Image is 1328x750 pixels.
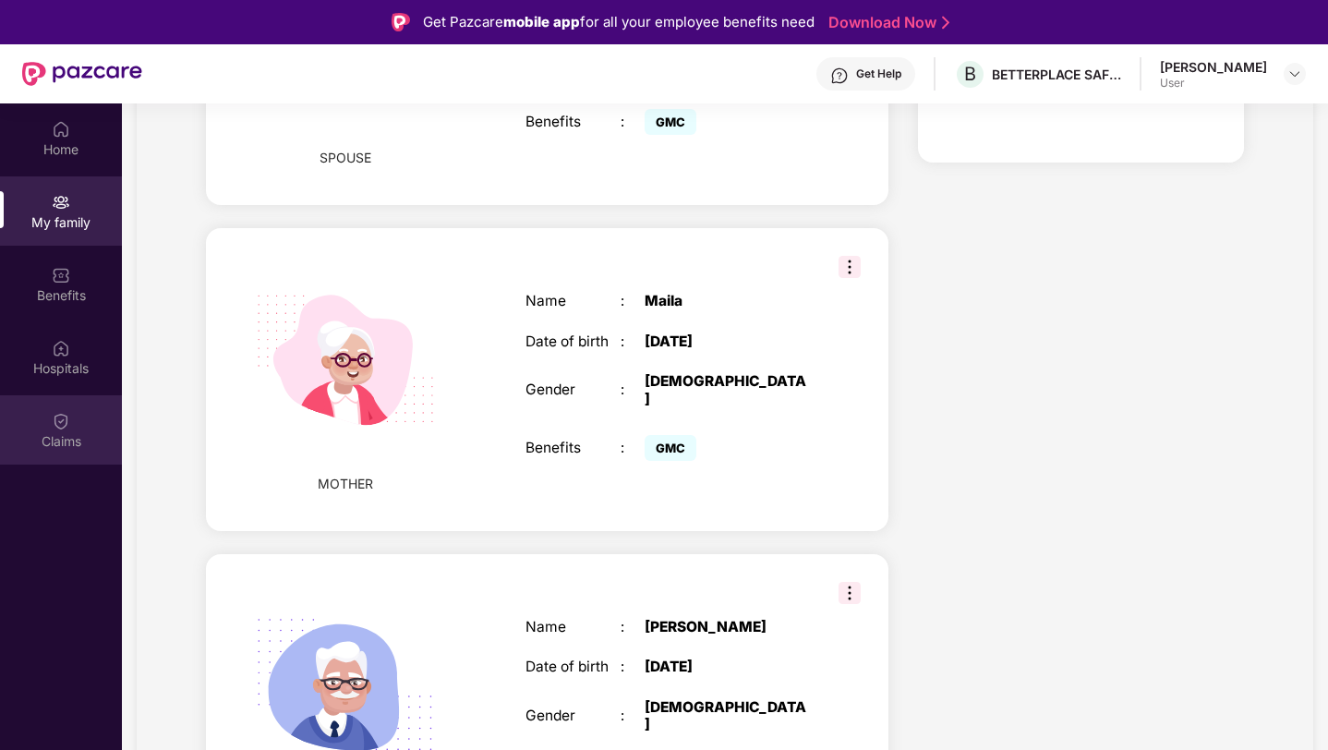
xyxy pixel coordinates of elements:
img: svg+xml;base64,PHN2ZyBpZD0iSGVscC0zMngzMiIgeG1sbnM9Imh0dHA6Ly93d3cudzMub3JnLzIwMDAvc3ZnIiB3aWR0aD... [830,67,849,85]
div: : [621,708,645,724]
div: : [621,293,645,309]
div: Gender [525,708,621,724]
div: Benefits [525,440,621,456]
strong: mobile app [503,13,580,30]
div: User [1160,76,1267,91]
img: svg+xml;base64,PHN2ZyBpZD0iQmVuZWZpdHMiIHhtbG5zPSJodHRwOi8vd3d3LnczLm9yZy8yMDAwL3N2ZyIgd2lkdGg9Ij... [52,266,70,284]
span: SPOUSE [320,148,371,168]
img: svg+xml;base64,PHN2ZyBpZD0iRHJvcGRvd24tMzJ4MzIiIHhtbG5zPSJodHRwOi8vd3d3LnczLm9yZy8yMDAwL3N2ZyIgd2... [1287,67,1302,81]
div: [DATE] [645,333,811,350]
img: svg+xml;base64,PHN2ZyBpZD0iSG9zcGl0YWxzIiB4bWxucz0iaHR0cDovL3d3dy53My5vcmcvMjAwMC9zdmciIHdpZHRoPS... [52,339,70,357]
div: [DEMOGRAPHIC_DATA] [645,373,811,407]
img: Logo [392,13,410,31]
div: Get Pazcare for all your employee benefits need [423,11,815,33]
div: [PERSON_NAME] [1160,58,1267,76]
span: GMC [645,109,696,135]
img: svg+xml;base64,PHN2ZyB4bWxucz0iaHR0cDovL3d3dy53My5vcmcvMjAwMC9zdmciIHdpZHRoPSIyMjQiIGhlaWdodD0iMT... [232,247,459,474]
img: svg+xml;base64,PHN2ZyB3aWR0aD0iMjAiIGhlaWdodD0iMjAiIHZpZXdCb3g9IjAgMCAyMCAyMCIgZmlsbD0ibm9uZSIgeG... [52,193,70,212]
div: Name [525,293,621,309]
img: New Pazcare Logo [22,62,142,86]
img: svg+xml;base64,PHN2ZyBpZD0iQ2xhaW0iIHhtbG5zPSJodHRwOi8vd3d3LnczLm9yZy8yMDAwL3N2ZyIgd2lkdGg9IjIwIi... [52,412,70,430]
a: Download Now [828,13,944,32]
div: : [621,381,645,398]
div: : [621,114,645,130]
div: Maila [645,293,811,309]
div: : [621,333,645,350]
span: GMC [645,435,696,461]
div: Name [525,619,621,635]
img: Stroke [942,13,949,32]
div: BETTERPLACE SAFETY SOLUTIONS PRIVATE LIMITED [992,66,1121,83]
div: Date of birth [525,333,621,350]
div: Date of birth [525,659,621,675]
div: Gender [525,381,621,398]
span: B [964,63,976,85]
div: : [621,440,645,456]
div: Get Help [856,67,901,81]
div: [PERSON_NAME] [645,619,811,635]
img: svg+xml;base64,PHN2ZyB3aWR0aD0iMzIiIGhlaWdodD0iMzIiIHZpZXdCb3g9IjAgMCAzMiAzMiIgZmlsbD0ibm9uZSIgeG... [839,256,861,278]
img: svg+xml;base64,PHN2ZyB3aWR0aD0iMzIiIGhlaWdodD0iMzIiIHZpZXdCb3g9IjAgMCAzMiAzMiIgZmlsbD0ibm9uZSIgeG... [839,582,861,604]
div: Benefits [525,114,621,130]
div: [DATE] [645,659,811,675]
span: MOTHER [318,474,373,494]
div: : [621,659,645,675]
img: svg+xml;base64,PHN2ZyBpZD0iSG9tZSIgeG1sbnM9Imh0dHA6Ly93d3cudzMub3JnLzIwMDAvc3ZnIiB3aWR0aD0iMjAiIG... [52,120,70,139]
div: : [621,619,645,635]
div: [DEMOGRAPHIC_DATA] [645,699,811,733]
